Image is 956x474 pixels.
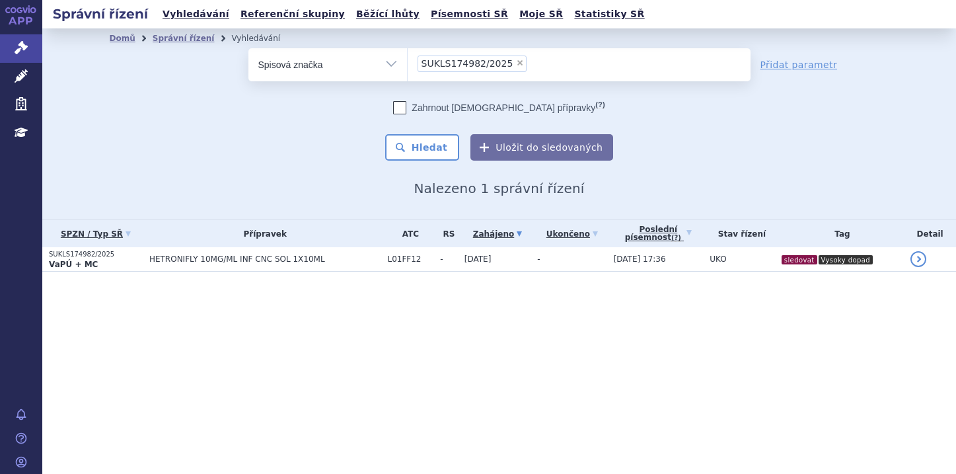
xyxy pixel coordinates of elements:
[516,59,524,67] span: ×
[414,180,584,196] span: Nalezeno 1 správní řízení
[570,5,648,23] a: Statistiky SŘ
[49,250,143,259] p: SUKLS174982/2025
[237,5,349,23] a: Referenční skupiny
[393,101,605,114] label: Zahrnout [DEMOGRAPHIC_DATA] přípravky
[537,225,607,243] a: Ukončeno
[433,220,457,247] th: RS
[143,220,381,247] th: Přípravek
[422,59,513,68] span: SUKLS174982/2025
[440,255,457,264] span: -
[910,251,926,267] a: detail
[42,5,159,23] h2: Správní řízení
[614,255,666,264] span: [DATE] 17:36
[381,220,433,247] th: ATC
[782,255,817,264] i: sledovat
[231,28,297,48] li: Vyhledávání
[703,220,774,247] th: Stav řízení
[149,255,381,264] span: HETRONIFLY 10MG/ML INF CNC SOL 1X10ML
[515,5,567,23] a: Moje SŘ
[595,100,605,109] abbr: (?)
[49,260,98,269] strong: VaPÚ + MC
[49,225,143,243] a: SPZN / Typ SŘ
[819,255,873,264] i: Vysoky dopad
[464,255,492,264] span: [DATE]
[464,225,531,243] a: Zahájeno
[710,255,726,264] span: UKO
[671,234,681,242] abbr: (?)
[904,220,956,247] th: Detail
[352,5,423,23] a: Běžící lhůty
[531,55,538,71] input: SUKLS174982/2025
[387,255,433,264] span: L01FF12
[153,34,215,43] a: Správní řízení
[385,134,460,161] button: Hledat
[159,5,233,23] a: Vyhledávání
[760,58,838,71] a: Přidat parametr
[774,220,904,247] th: Tag
[470,134,613,161] button: Uložit do sledovaných
[110,34,135,43] a: Domů
[427,5,512,23] a: Písemnosti SŘ
[537,255,540,264] span: -
[614,220,704,247] a: Poslednípísemnost(?)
